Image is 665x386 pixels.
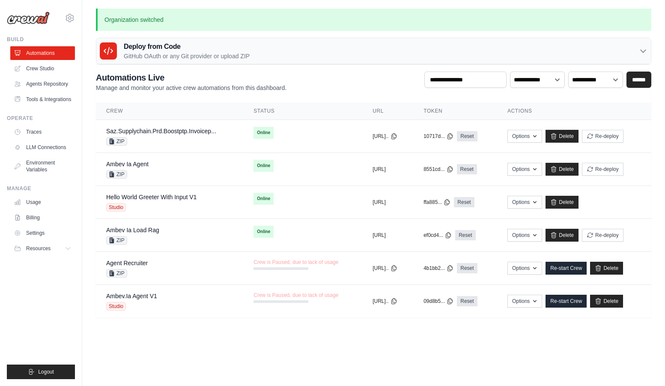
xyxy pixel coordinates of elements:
[582,130,623,143] button: Re-deploy
[96,102,243,120] th: Crew
[507,295,542,308] button: Options
[546,262,587,275] a: Re-start Crew
[590,295,623,308] a: Delete
[497,102,651,120] th: Actions
[106,293,157,299] a: Ambev.Ia Agent V1
[124,42,250,52] h3: Deploy from Code
[423,265,453,272] button: 4b1bb2...
[507,262,542,275] button: Options
[10,93,75,106] a: Tools & Integrations
[253,160,274,172] span: Online
[423,232,452,239] button: ef0cd4...
[423,199,450,206] button: ffa885...
[106,170,127,179] span: ZIP
[106,302,126,311] span: Studio
[507,229,542,242] button: Options
[253,127,274,139] span: Online
[582,163,623,176] button: Re-deploy
[106,203,126,212] span: Studio
[7,365,75,379] button: Logout
[26,245,51,252] span: Resources
[413,102,497,120] th: Token
[106,269,127,278] span: ZIP
[423,298,453,305] button: 09d8b5...
[38,368,54,375] span: Logout
[10,62,75,75] a: Crew Studio
[10,211,75,224] a: Billing
[590,262,623,275] a: Delete
[106,161,149,168] a: Ambev Ia Agent
[507,130,542,143] button: Options
[362,102,413,120] th: URL
[96,9,651,31] p: Organization switched
[253,292,338,299] span: Crew is Paused, due to lack of usage
[106,128,216,135] a: Saz.Supplychain.Prd.Boostptp.Invoicep...
[10,125,75,139] a: Traces
[124,52,250,60] p: GitHub OAuth or any Git provider or upload ZIP
[507,163,542,176] button: Options
[106,236,127,245] span: ZIP
[546,163,579,176] a: Delete
[455,230,475,240] a: Reset
[423,133,453,140] button: 10717d...
[546,130,579,143] a: Delete
[10,46,75,60] a: Automations
[10,156,75,177] a: Environment Variables
[7,115,75,122] div: Operate
[243,102,362,120] th: Status
[457,263,477,273] a: Reset
[106,227,159,233] a: Ambev Ia Load Rag
[546,229,579,242] a: Delete
[253,226,274,238] span: Online
[10,226,75,240] a: Settings
[96,84,286,92] p: Manage and monitor your active crew automations from this dashboard.
[546,196,579,209] a: Delete
[7,12,50,24] img: Logo
[7,185,75,192] div: Manage
[253,193,274,205] span: Online
[106,260,148,266] a: Agent Recruiter
[106,137,127,146] span: ZIP
[454,197,474,207] a: Reset
[106,194,197,200] a: Hello World Greeter With Input V1
[10,77,75,91] a: Agents Repository
[10,195,75,209] a: Usage
[546,295,587,308] a: Re-start Crew
[457,164,477,174] a: Reset
[582,229,623,242] button: Re-deploy
[10,141,75,154] a: LLM Connections
[507,196,542,209] button: Options
[457,296,477,306] a: Reset
[423,166,453,173] button: 8551cd...
[7,36,75,43] div: Build
[96,72,286,84] h2: Automations Live
[253,259,338,266] span: Crew is Paused, due to lack of usage
[457,131,477,141] a: Reset
[10,242,75,255] button: Resources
